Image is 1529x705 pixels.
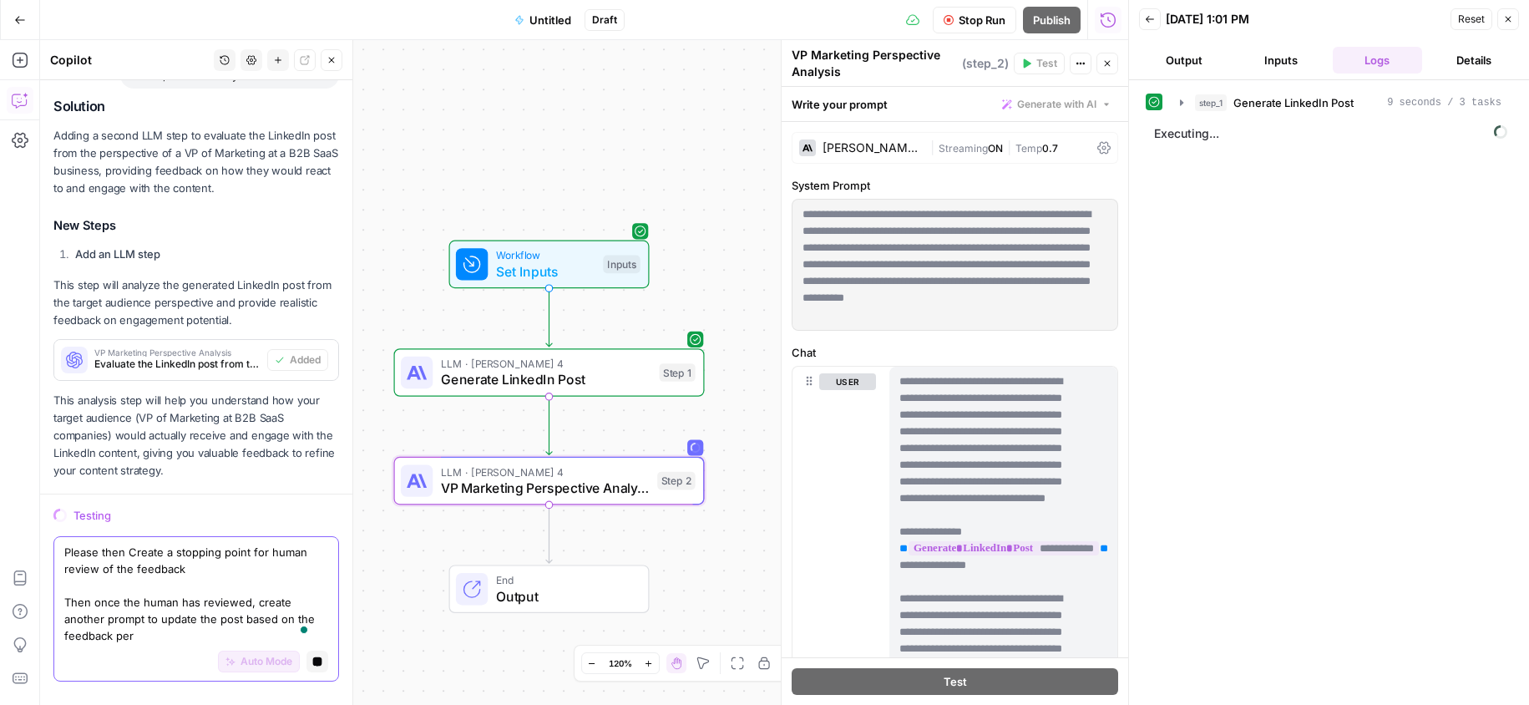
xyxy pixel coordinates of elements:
button: user [819,373,876,390]
div: WorkflowSet InputsInputs [394,241,705,289]
strong: Add an LLM step [75,247,160,261]
span: 0.7 [1042,142,1058,155]
span: ON [988,142,1003,155]
span: Evaluate the LinkedIn post from the perspective of a VP of Marketing at a B2B SaaS business to as... [94,357,261,372]
span: VP Marketing Perspective Analysis [441,478,650,498]
span: | [930,139,939,155]
span: 9 seconds / 3 tasks [1387,95,1501,110]
label: System Prompt [792,177,1118,194]
div: Step 2 [657,472,696,490]
span: Generate LinkedIn Post [441,369,651,389]
span: End [496,572,632,588]
span: Auto Mode [240,654,292,669]
span: Reset [1458,12,1485,27]
span: Added [290,352,321,368]
button: Details [1429,47,1519,74]
span: Generate with AI [1017,97,1096,112]
p: This step will analyze the generated LinkedIn post from the target audience perspective and provi... [53,276,339,329]
label: Chat [792,344,1118,361]
button: Auto Mode [218,651,300,672]
button: Reset [1451,8,1492,30]
button: Output [1139,47,1229,74]
button: Stop Run [933,7,1016,33]
button: Inputs [1236,47,1326,74]
span: Publish [1033,12,1071,28]
span: Untitled [529,12,571,28]
button: Logs [1333,47,1423,74]
span: ( step_2 ) [962,55,1009,72]
g: Edge from start to step_1 [546,288,552,347]
g: Edge from step_1 to step_2 [546,397,552,455]
button: Added [267,349,328,371]
h3: New Steps [53,216,339,237]
div: LLM · [PERSON_NAME] 4Generate LinkedIn PostStep 1 [394,348,705,397]
span: LLM · [PERSON_NAME] 4 [441,356,651,372]
span: Test [944,673,967,690]
span: Test [1036,56,1057,71]
button: Untitled [504,7,581,33]
button: Publish [1023,7,1081,33]
div: Step 1 [660,363,696,382]
div: Inputs [603,256,640,274]
span: 120% [609,657,632,670]
span: Executing... [1149,120,1512,147]
span: Output [496,586,632,606]
span: step_1 [1195,94,1227,111]
g: Edge from step_2 to end [546,505,552,563]
div: LLM · [PERSON_NAME] 4VP Marketing Perspective AnalysisStep 2 [394,457,705,505]
div: VP Marketing Perspective Analysis [792,47,1009,80]
span: Generate LinkedIn Post [1233,94,1354,111]
div: [PERSON_NAME] 4 [823,142,924,154]
button: Test [792,668,1118,695]
span: LLM · [PERSON_NAME] 4 [441,464,650,479]
button: Test [1014,53,1065,74]
span: Temp [1015,142,1042,155]
div: Copilot [50,52,209,68]
div: Testing [73,507,339,524]
p: Adding a second LLM step to evaluate the LinkedIn post from the perspective of a VP of Marketing ... [53,127,339,198]
span: Set Inputs [496,261,595,281]
span: VP Marketing Perspective Analysis [94,348,261,357]
span: Stop Run [959,12,1005,28]
button: 9 seconds / 3 tasks [1170,89,1511,116]
div: EndOutput [394,565,705,613]
textarea: To enrich screen reader interactions, please activate Accessibility in Grammarly extension settings [64,544,328,644]
span: Workflow [496,247,595,263]
span: | [1003,139,1015,155]
button: Generate with AI [995,94,1118,115]
span: Draft [592,13,617,28]
div: Write your prompt [782,87,1128,121]
span: Streaming [939,142,988,155]
p: This analysis step will help you understand how your target audience (VP of Marketing at B2B SaaS... [53,392,339,480]
h2: Solution [53,99,339,114]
